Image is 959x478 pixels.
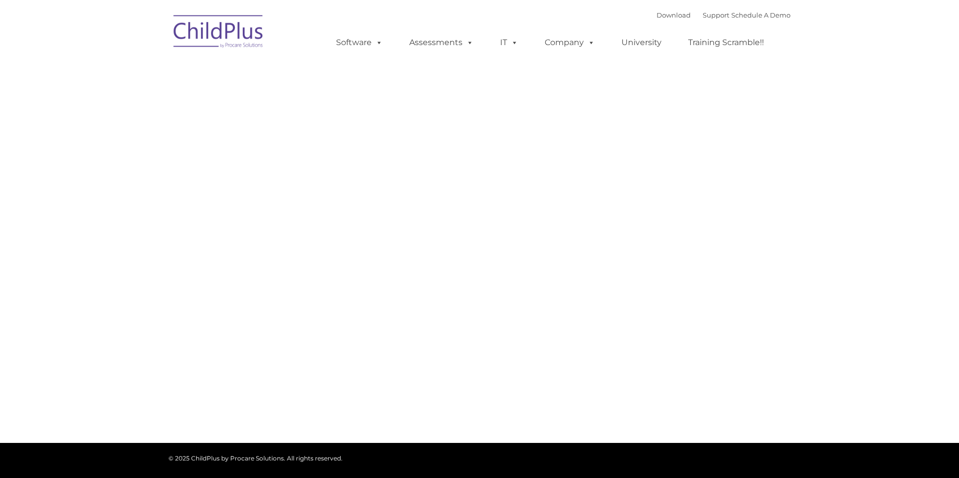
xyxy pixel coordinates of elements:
a: University [611,33,672,53]
a: IT [490,33,528,53]
img: ChildPlus by Procare Solutions [169,8,269,58]
a: Assessments [399,33,484,53]
span: © 2025 ChildPlus by Procare Solutions. All rights reserved. [169,454,343,462]
font: | [657,11,790,19]
a: Support [703,11,729,19]
a: Schedule A Demo [731,11,790,19]
a: Software [326,33,393,53]
a: Company [535,33,605,53]
a: Download [657,11,691,19]
a: Training Scramble!! [678,33,774,53]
